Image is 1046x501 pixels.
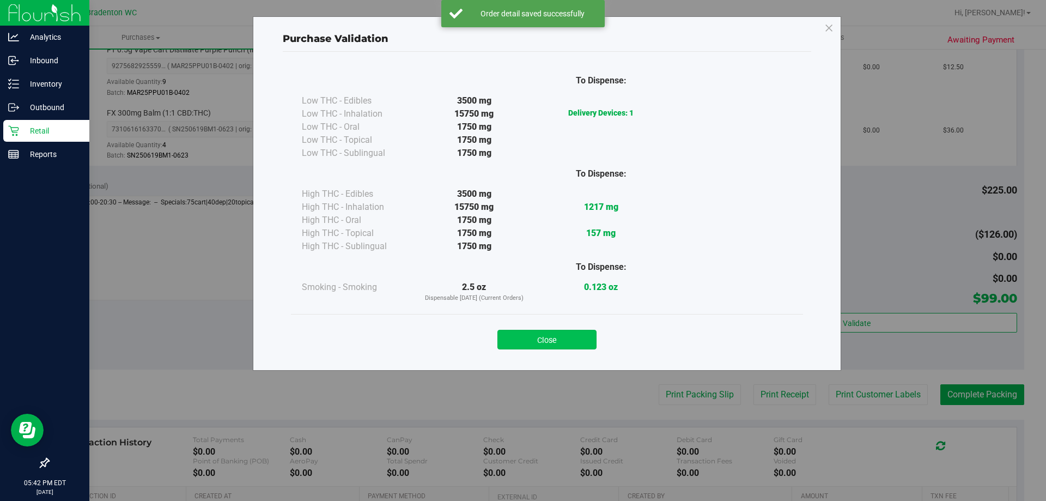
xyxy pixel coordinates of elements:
[411,281,538,303] div: 2.5 oz
[8,32,19,43] inline-svg: Analytics
[411,94,538,107] div: 3500 mg
[5,488,84,496] p: [DATE]
[411,134,538,147] div: 1750 mg
[469,8,597,19] div: Order detail saved successfully
[584,282,618,292] strong: 0.123 oz
[8,102,19,113] inline-svg: Outbound
[538,74,665,87] div: To Dispense:
[538,261,665,274] div: To Dispense:
[411,201,538,214] div: 15750 mg
[19,54,84,67] p: Inbound
[302,227,411,240] div: High THC - Topical
[411,107,538,120] div: 15750 mg
[19,101,84,114] p: Outbound
[411,240,538,253] div: 1750 mg
[19,124,84,137] p: Retail
[11,414,44,446] iframe: Resource center
[411,227,538,240] div: 1750 mg
[302,188,411,201] div: High THC - Edibles
[538,107,665,119] p: Delivery Devices: 1
[302,147,411,160] div: Low THC - Sublingual
[584,202,618,212] strong: 1217 mg
[302,107,411,120] div: Low THC - Inhalation
[8,149,19,160] inline-svg: Reports
[302,281,411,294] div: Smoking - Smoking
[302,94,411,107] div: Low THC - Edibles
[411,147,538,160] div: 1750 mg
[497,330,597,349] button: Close
[283,33,388,45] span: Purchase Validation
[411,214,538,227] div: 1750 mg
[5,478,84,488] p: 05:42 PM EDT
[19,148,84,161] p: Reports
[302,134,411,147] div: Low THC - Topical
[19,31,84,44] p: Analytics
[411,294,538,303] p: Dispensable [DATE] (Current Orders)
[411,120,538,134] div: 1750 mg
[302,240,411,253] div: High THC - Sublingual
[8,125,19,136] inline-svg: Retail
[19,77,84,90] p: Inventory
[302,214,411,227] div: High THC - Oral
[538,167,665,180] div: To Dispense:
[302,201,411,214] div: High THC - Inhalation
[302,120,411,134] div: Low THC - Oral
[8,79,19,89] inline-svg: Inventory
[586,228,616,238] strong: 157 mg
[411,188,538,201] div: 3500 mg
[8,55,19,66] inline-svg: Inbound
